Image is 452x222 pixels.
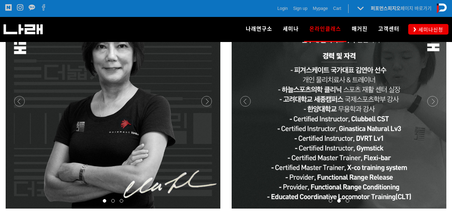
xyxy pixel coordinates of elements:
span: 온라인클래스 [309,23,341,35]
span: 매거진 [352,26,368,32]
span: 나래연구소 [246,26,272,32]
a: 나래연구소 [240,17,278,42]
a: 퍼포먼스피지오페이지 바로가기 [371,6,432,11]
a: 고객센터 [373,17,405,42]
a: 세미나 [278,17,304,42]
a: 세미나신청 [408,24,448,34]
a: Login [278,5,288,12]
a: Sign up [293,5,308,12]
span: 고객센터 [378,26,399,32]
a: 온라인클래스 [304,17,346,42]
a: 매거진 [346,17,373,42]
strong: 퍼포먼스피지오 [371,6,400,11]
a: Cart [333,5,341,12]
span: 세미나신청 [416,26,443,33]
a: Mypage [313,5,328,12]
span: 세미나 [283,26,299,32]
